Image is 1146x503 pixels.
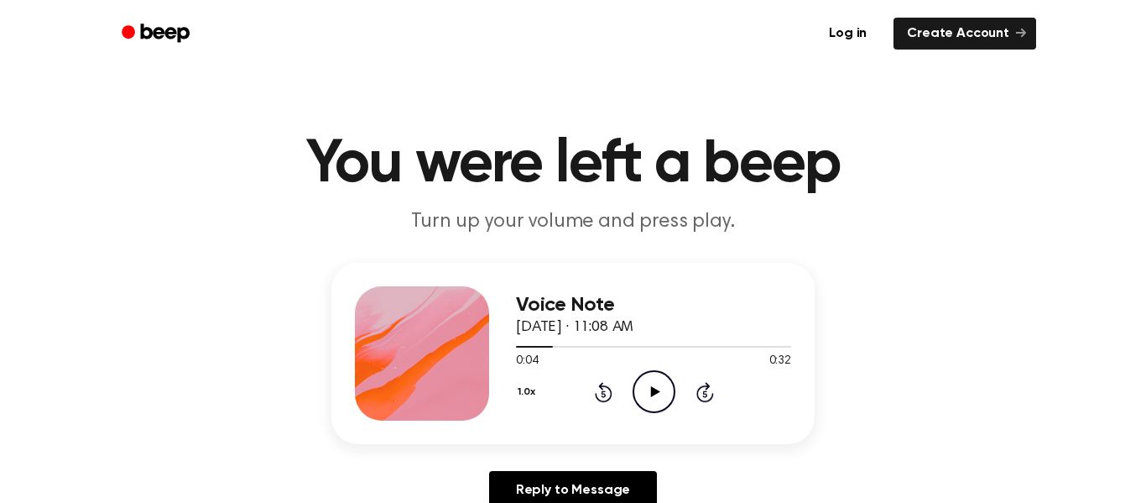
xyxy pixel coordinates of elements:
a: Create Account [893,18,1036,50]
span: [DATE] · 11:08 AM [516,320,633,335]
p: Turn up your volume and press play. [251,208,895,236]
a: Log in [812,14,883,53]
h3: Voice Note [516,294,791,317]
button: 1.0x [516,378,541,406]
span: 0:32 [769,353,791,370]
h1: You were left a beep [143,134,1003,195]
span: 0:04 [516,353,538,370]
a: Beep [110,18,205,50]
